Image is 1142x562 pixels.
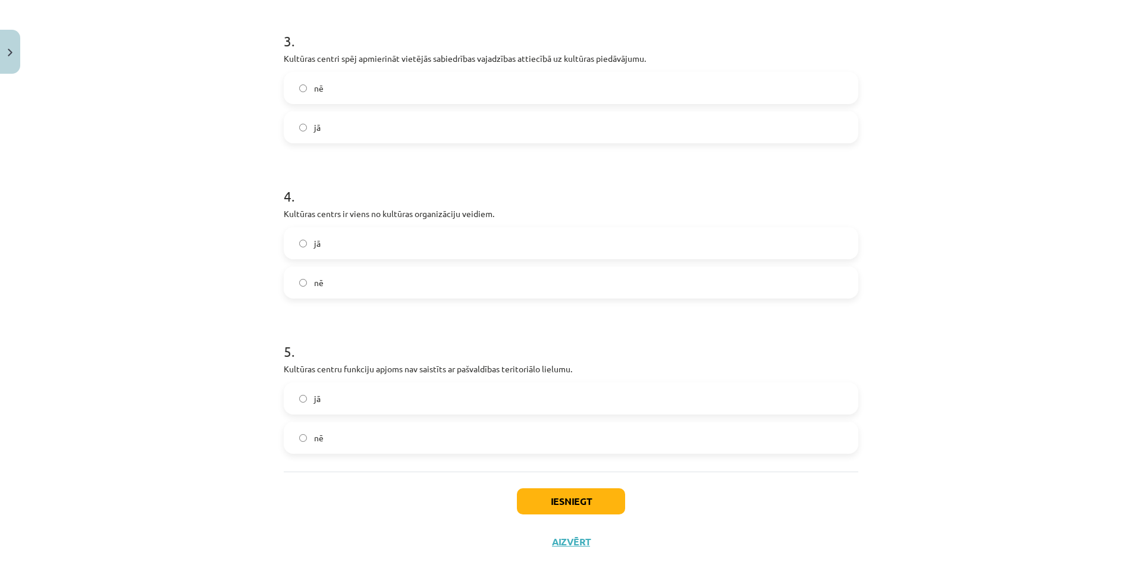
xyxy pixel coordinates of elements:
p: Kultūras centru funkciju apjoms nav saistīts ar pašvaldības teritoriālo lielumu. [284,363,858,375]
input: jā [299,124,307,131]
input: nē [299,434,307,442]
input: nē [299,279,307,287]
span: nē [314,432,324,444]
p: Kultūras centrs ir viens no kultūras organizāciju veidiem. [284,208,858,220]
input: nē [299,84,307,92]
span: jā [314,237,321,250]
input: jā [299,395,307,403]
button: Iesniegt [517,488,625,514]
input: jā [299,240,307,247]
h1: 3 . [284,12,858,49]
h1: 4 . [284,167,858,204]
span: nē [314,277,324,289]
span: jā [314,393,321,405]
p: Kultūras centri spēj apmierināt vietējās sabiedrības vajadzības attiecībā uz kultūras piedāvājumu. [284,52,858,65]
button: Aizvērt [548,536,594,548]
span: jā [314,121,321,134]
span: nē [314,82,324,95]
h1: 5 . [284,322,858,359]
img: icon-close-lesson-0947bae3869378f0d4975bcd49f059093ad1ed9edebbc8119c70593378902aed.svg [8,49,12,56]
